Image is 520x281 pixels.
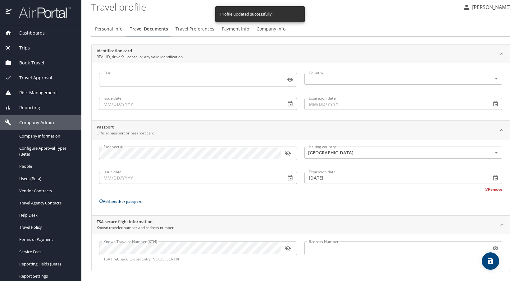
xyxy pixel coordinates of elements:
[257,25,285,33] span: Company Info
[19,273,74,279] span: Report Settings
[11,30,45,36] span: Dashboards
[19,133,74,139] span: Company Information
[19,261,74,267] span: Reporting Fields (Beta)
[19,145,74,157] span: Configure Approval Types (Beta)
[493,149,500,157] button: Open
[19,188,74,194] span: Vendor Contracts
[11,44,30,51] span: Trips
[11,74,52,81] span: Travel Approval
[19,212,74,218] span: Help Desk
[103,256,293,262] p: TSA PreCheck, Global Entry, NEXUS, SENTRI
[176,25,214,33] span: Travel Preferences
[97,219,174,225] h2: TSA secure flight information
[12,6,71,18] img: airportal-logo.png
[92,121,510,139] div: PassportOfficial passport or passport card
[19,224,74,230] span: Travel Policy
[92,216,510,234] div: TSA secure flight informationKnown traveler number and redress number
[92,63,510,120] div: Identification cardREAL ID, driver’s license, or any valid identification
[11,89,57,96] span: Risk Management
[19,200,74,206] span: Travel Agency Contacts
[97,54,183,60] p: REAL ID, driver’s license, or any valid identification
[19,249,74,255] span: Service Fees
[6,6,12,18] img: icon-airportal.png
[92,234,510,271] div: TSA secure flight informationKnown traveler number and redress number
[95,25,122,33] span: Personal Info
[222,25,249,33] span: Payment Info
[91,21,510,36] div: Profile
[92,139,510,215] div: PassportOfficial passport or passport card
[19,237,74,242] span: Forms of Payment
[19,163,74,169] span: People
[97,130,154,136] p: Official passport or passport card
[493,75,500,82] button: Open
[11,59,44,66] span: Book Travel
[11,104,40,111] span: Reporting
[130,25,168,33] span: Travel Documents
[97,124,154,130] h2: Passport
[11,119,54,126] span: Company Admin
[304,172,486,184] input: MM/DD/YYYY
[99,199,142,204] button: Add another passport
[99,172,281,184] input: MM/DD/YYYY
[92,44,510,63] div: Identification cardREAL ID, driver’s license, or any valid identification
[460,2,513,13] button: [PERSON_NAME]
[304,98,486,110] input: MM/DD/YYYY
[220,8,272,20] div: Profile updated successfully!
[97,225,174,231] p: Known traveler number and redress number
[97,48,183,54] h2: Identification card
[482,252,499,270] button: save
[485,187,502,192] button: Remove
[99,98,281,110] input: MM/DD/YYYY
[19,176,74,182] span: Users (Beta)
[470,3,511,11] p: [PERSON_NAME]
